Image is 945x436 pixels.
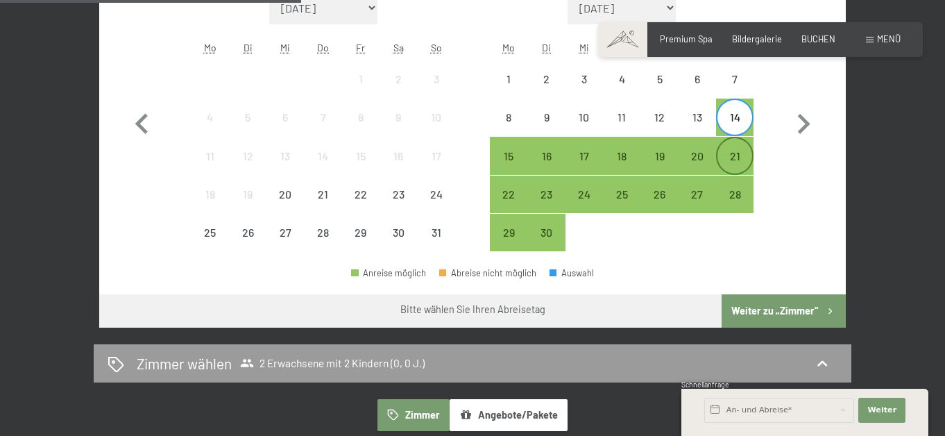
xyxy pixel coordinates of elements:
[306,227,341,262] div: 28
[528,176,565,213] div: Abreise möglich
[716,176,754,213] div: Abreise möglich
[681,380,729,389] span: Schnellanfrage
[722,294,846,328] button: Weiter zu „Zimmer“
[417,214,454,251] div: Abreise nicht möglich
[305,137,342,174] div: Abreise nicht möglich
[680,112,715,146] div: 13
[380,99,417,136] div: Sat Aug 09 2025
[417,99,454,136] div: Abreise nicht möglich
[680,189,715,224] div: 27
[268,227,303,262] div: 27
[191,176,229,213] div: Mon Aug 18 2025
[343,74,378,108] div: 1
[342,137,380,174] div: Fri Aug 15 2025
[266,176,304,213] div: Abreise nicht möglich
[603,99,640,136] div: Abreise nicht möglich
[528,99,565,136] div: Abreise nicht möglich
[431,42,442,53] abbr: Sonntag
[528,137,565,174] div: Tue Sep 16 2025
[381,189,416,224] div: 23
[716,99,754,136] div: Sun Sep 14 2025
[565,137,603,174] div: Abreise möglich
[502,42,515,53] abbr: Montag
[550,269,594,278] div: Auswahl
[380,176,417,213] div: Sat Aug 23 2025
[418,151,453,185] div: 17
[191,99,229,136] div: Abreise nicht möglich
[268,151,303,185] div: 13
[603,137,640,174] div: Thu Sep 18 2025
[191,214,229,251] div: Abreise nicht möglich
[732,33,782,44] a: Bildergalerie
[191,137,229,174] div: Abreise nicht möglich
[491,74,526,108] div: 1
[529,151,564,185] div: 16
[640,176,678,213] div: Fri Sep 26 2025
[640,137,678,174] div: Abreise möglich
[604,74,639,108] div: 4
[565,99,603,136] div: Abreise nicht möglich
[380,137,417,174] div: Sat Aug 16 2025
[640,176,678,213] div: Abreise möglich
[343,151,378,185] div: 15
[266,99,304,136] div: Wed Aug 06 2025
[642,112,676,146] div: 12
[266,137,304,174] div: Abreise nicht möglich
[137,353,232,374] h2: Zimmer wählen
[567,189,602,224] div: 24
[342,99,380,136] div: Abreise nicht möglich
[450,399,568,431] button: Angebote/Pakete
[380,60,417,98] div: Sat Aug 02 2025
[305,137,342,174] div: Thu Aug 14 2025
[529,227,564,262] div: 30
[603,176,640,213] div: Thu Sep 25 2025
[380,137,417,174] div: Abreise nicht möglich
[229,137,266,174] div: Abreise nicht möglich
[230,189,265,224] div: 19
[565,176,603,213] div: Wed Sep 24 2025
[716,137,754,174] div: Sun Sep 21 2025
[717,151,752,185] div: 21
[603,99,640,136] div: Thu Sep 11 2025
[400,303,545,317] div: Bitte wählen Sie Ihren Abreisetag
[567,112,602,146] div: 10
[490,176,527,213] div: Mon Sep 22 2025
[266,214,304,251] div: Wed Aug 27 2025
[679,99,716,136] div: Abreise nicht möglich
[266,99,304,136] div: Abreise nicht möglich
[716,60,754,98] div: Sun Sep 07 2025
[491,227,526,262] div: 29
[528,214,565,251] div: Tue Sep 30 2025
[680,74,715,108] div: 6
[305,214,342,251] div: Abreise nicht möglich
[716,137,754,174] div: Abreise möglich
[381,74,416,108] div: 2
[858,398,905,423] button: Weiter
[240,356,425,370] span: 2 Erwachsene mit 2 Kindern (0, 0 J.)
[604,151,639,185] div: 18
[417,176,454,213] div: Sun Aug 24 2025
[877,33,901,44] span: Menü
[393,42,404,53] abbr: Samstag
[491,189,526,224] div: 22
[193,189,228,224] div: 18
[680,151,715,185] div: 20
[266,176,304,213] div: Wed Aug 20 2025
[529,112,564,146] div: 9
[193,151,228,185] div: 11
[229,214,266,251] div: Tue Aug 26 2025
[867,405,896,416] span: Weiter
[579,42,589,53] abbr: Mittwoch
[342,60,380,98] div: Fri Aug 01 2025
[342,176,380,213] div: Abreise nicht möglich
[417,176,454,213] div: Abreise nicht möglich
[193,112,228,146] div: 4
[603,60,640,98] div: Abreise nicht möglich
[801,33,835,44] a: BUCHEN
[660,33,713,44] a: Premium Spa
[603,137,640,174] div: Abreise möglich
[490,99,527,136] div: Mon Sep 08 2025
[191,214,229,251] div: Mon Aug 25 2025
[380,214,417,251] div: Abreise nicht möglich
